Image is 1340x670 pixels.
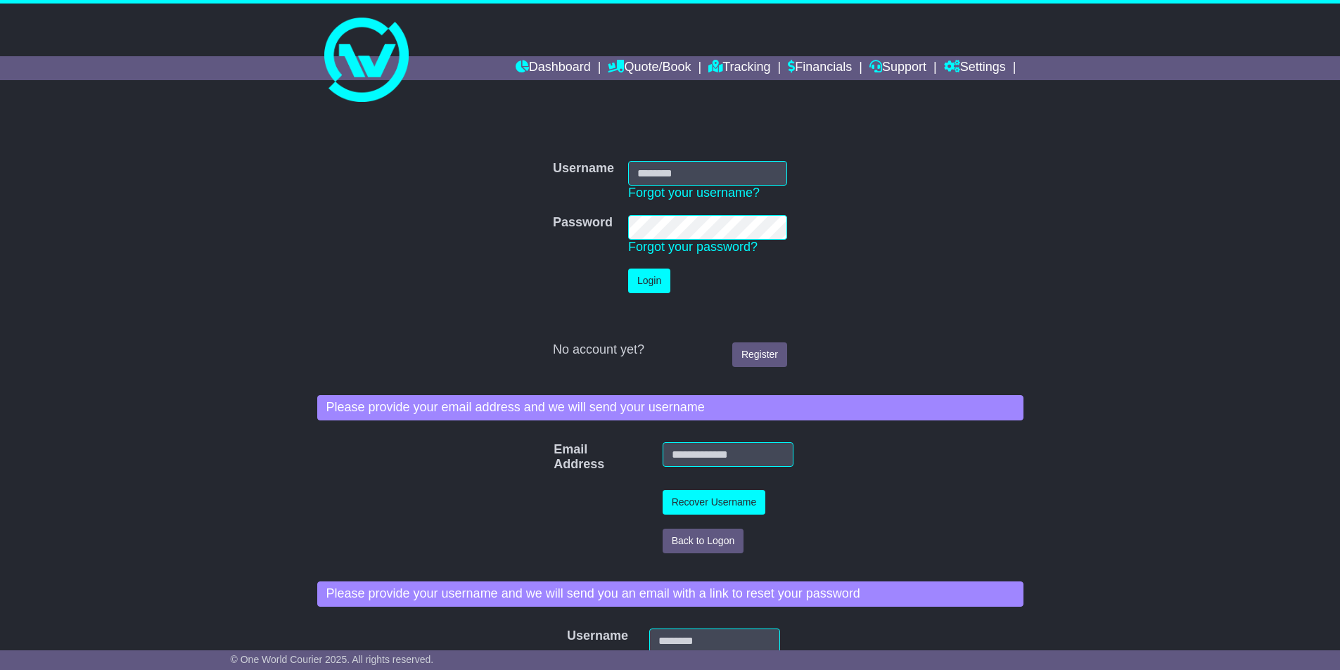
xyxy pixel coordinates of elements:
a: Settings [944,56,1006,80]
a: Quote/Book [608,56,691,80]
a: Financials [788,56,852,80]
label: Username [560,629,579,644]
label: Password [553,215,613,231]
a: Forgot your username? [628,186,760,200]
button: Back to Logon [663,529,744,553]
div: No account yet? [553,342,787,358]
a: Register [732,342,787,367]
label: Username [553,161,614,176]
span: © One World Courier 2025. All rights reserved. [231,654,434,665]
button: Recover Username [663,490,766,515]
a: Support [869,56,926,80]
a: Tracking [708,56,770,80]
label: Email Address [547,442,572,472]
a: Dashboard [516,56,591,80]
button: Login [628,269,670,293]
a: Forgot your password? [628,240,758,254]
div: Please provide your email address and we will send your username [317,395,1023,420]
div: Please provide your username and we will send you an email with a link to reset your password [317,581,1023,607]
